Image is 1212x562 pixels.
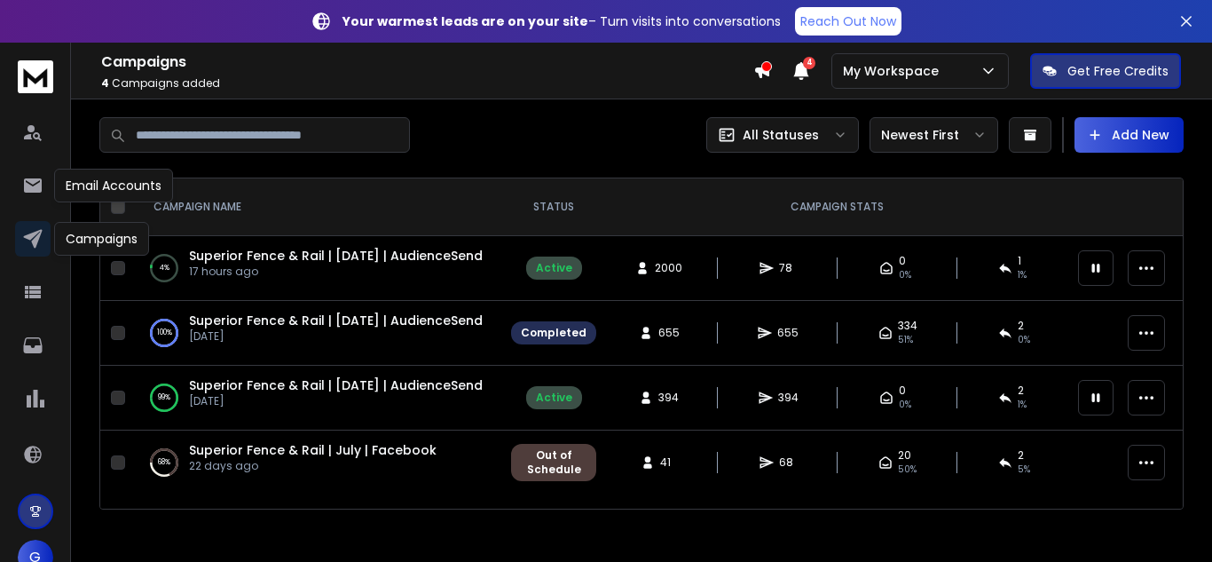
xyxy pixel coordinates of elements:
a: Superior Fence & Rail | [DATE] | AudienceSend [189,376,483,394]
span: 68 [779,455,797,470]
span: 41 [660,455,678,470]
span: 5 % [1018,463,1030,477]
strong: Your warmest leads are on your site [342,12,588,30]
p: 68 % [158,454,170,471]
p: Campaigns added [101,76,753,91]
span: 394 [658,391,679,405]
span: 51 % [898,333,913,347]
div: Active [536,391,572,405]
div: Campaigns [54,222,149,256]
span: 1 [1018,254,1021,268]
span: 0 % [1018,333,1030,347]
span: 394 [778,391,799,405]
span: 0 % [899,268,911,282]
span: 0% [899,398,911,412]
a: Superior Fence & Rail | July | Facebook [189,441,437,459]
td: 99%Superior Fence & Rail | [DATE] | AudienceSend[DATE] [132,366,500,431]
span: 655 [777,326,799,340]
td: 68%Superior Fence & Rail | July | Facebook22 days ago [132,431,500,495]
span: 78 [779,261,797,275]
a: Superior Fence & Rail | [DATE] | AudienceSend [189,247,483,265]
div: Out of Schedule [521,448,586,477]
p: All Statuses [743,126,819,144]
span: 655 [658,326,680,340]
th: CAMPAIGN STATS [607,178,1067,236]
p: [DATE] [189,394,483,408]
span: 334 [898,319,917,333]
span: 4 [803,57,815,69]
div: Active [536,261,572,275]
img: logo [18,60,53,93]
button: Get Free Credits [1030,53,1181,89]
p: 17 hours ago [189,265,483,279]
p: – Turn visits into conversations [342,12,781,30]
th: CAMPAIGN NAME [132,178,500,236]
span: 2 [1018,384,1024,398]
span: 20 [898,448,911,463]
span: 2 [1018,448,1024,463]
span: 1 % [1018,268,1027,282]
p: 22 days ago [189,459,437,473]
span: 50 % [898,463,917,477]
span: 4 [101,75,109,91]
iframe: Intercom live chat [1147,501,1190,543]
span: 1 % [1018,398,1027,412]
p: 99 % [158,389,170,407]
span: 2000 [655,261,682,275]
p: Reach Out Now [800,12,896,30]
p: 4 % [160,259,169,277]
th: STATUS [500,178,607,236]
button: Newest First [870,117,998,153]
a: Reach Out Now [795,7,901,36]
p: 100 % [157,324,172,342]
div: Completed [521,326,586,340]
p: [DATE] [189,329,483,344]
span: 0 [899,384,906,398]
a: Superior Fence & Rail | [DATE] | AudienceSend [189,312,483,329]
button: Add New [1074,117,1184,153]
p: Get Free Credits [1067,62,1169,80]
span: 0 [899,254,906,268]
td: 4%Superior Fence & Rail | [DATE] | AudienceSend17 hours ago [132,236,500,301]
p: My Workspace [843,62,946,80]
span: 2 [1018,319,1024,333]
h1: Campaigns [101,51,753,73]
div: Email Accounts [54,169,173,202]
td: 100%Superior Fence & Rail | [DATE] | AudienceSend[DATE] [132,301,500,366]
